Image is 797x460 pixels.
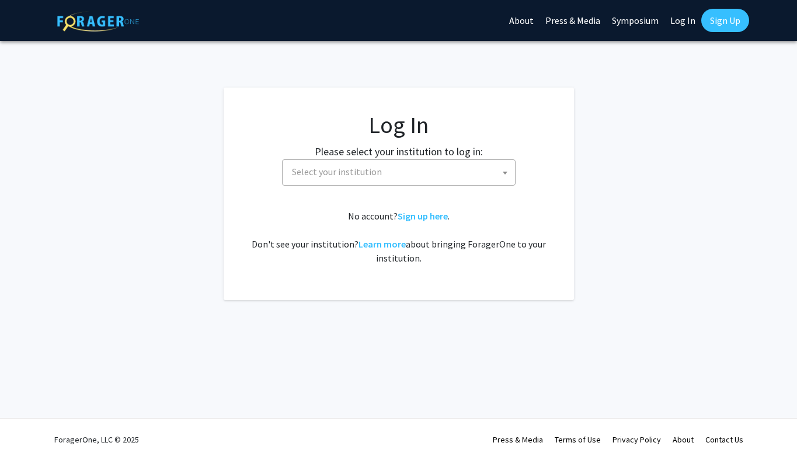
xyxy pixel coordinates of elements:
a: Learn more about bringing ForagerOne to your institution [359,238,406,250]
img: ForagerOne Logo [57,11,139,32]
span: Select your institution [282,159,516,186]
a: Sign up here [398,210,448,222]
div: ForagerOne, LLC © 2025 [54,419,139,460]
a: Sign Up [701,9,749,32]
span: Select your institution [292,166,382,177]
a: About [673,434,694,445]
span: Select your institution [287,160,515,184]
h1: Log In [247,111,551,139]
a: Contact Us [705,434,743,445]
a: Terms of Use [555,434,601,445]
a: Privacy Policy [612,434,661,445]
a: Press & Media [493,434,543,445]
div: No account? . Don't see your institution? about bringing ForagerOne to your institution. [247,209,551,265]
label: Please select your institution to log in: [315,144,483,159]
